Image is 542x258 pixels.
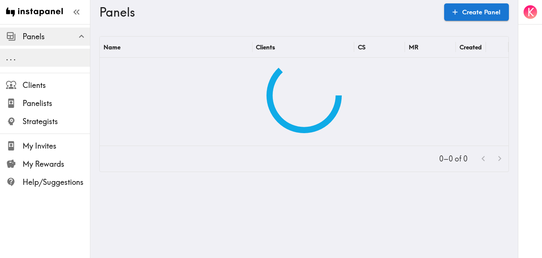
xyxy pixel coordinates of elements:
span: Clients [23,80,90,91]
span: . [6,53,8,62]
p: 0–0 of 0 [439,154,467,164]
span: My Invites [23,141,90,151]
span: Strategists [23,116,90,127]
span: My Rewards [23,159,90,169]
span: Panelists [23,98,90,109]
span: . [10,53,12,62]
span: Help/Suggestions [23,177,90,187]
span: K [527,6,534,19]
div: Name [104,43,120,51]
span: . [14,53,16,62]
h3: Panels [99,5,438,19]
a: Create Panel [444,3,509,21]
div: MR [409,43,419,51]
div: CS [358,43,365,51]
button: K [523,5,538,20]
div: Clients [256,43,275,51]
span: Panels [23,31,90,42]
div: Created [460,43,482,51]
